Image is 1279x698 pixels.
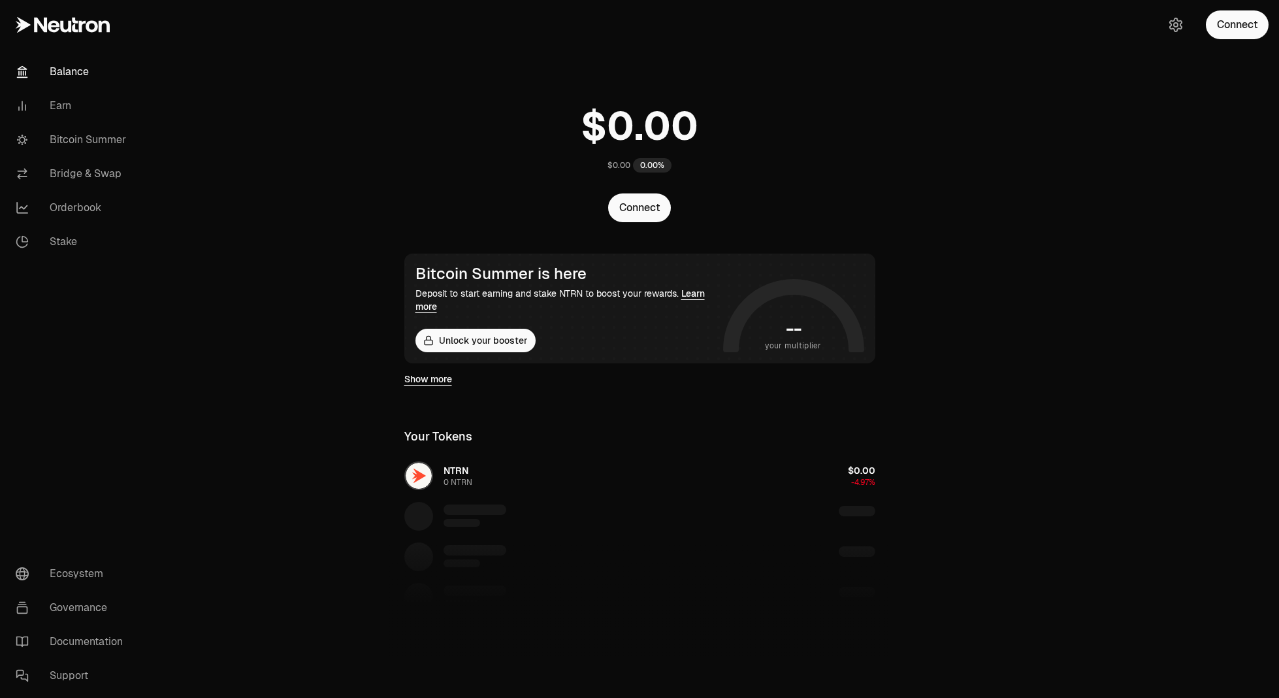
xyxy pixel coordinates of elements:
a: Show more [404,373,452,386]
a: Bitcoin Summer [5,123,141,157]
a: Stake [5,225,141,259]
a: Support [5,659,141,693]
a: Orderbook [5,191,141,225]
a: Ecosystem [5,557,141,591]
div: 0.00% [633,158,672,173]
span: your multiplier [765,339,822,352]
a: Documentation [5,625,141,659]
a: Earn [5,89,141,123]
div: $0.00 [607,160,630,171]
button: Unlock your booster [415,329,536,352]
a: Balance [5,55,141,89]
button: Connect [1206,10,1269,39]
div: Your Tokens [404,427,472,446]
a: Governance [5,591,141,625]
a: Bridge & Swap [5,157,141,191]
div: Deposit to start earning and stake NTRN to boost your rewards. [415,287,718,313]
h1: -- [786,318,801,339]
div: Bitcoin Summer is here [415,265,718,283]
button: Connect [608,193,671,222]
